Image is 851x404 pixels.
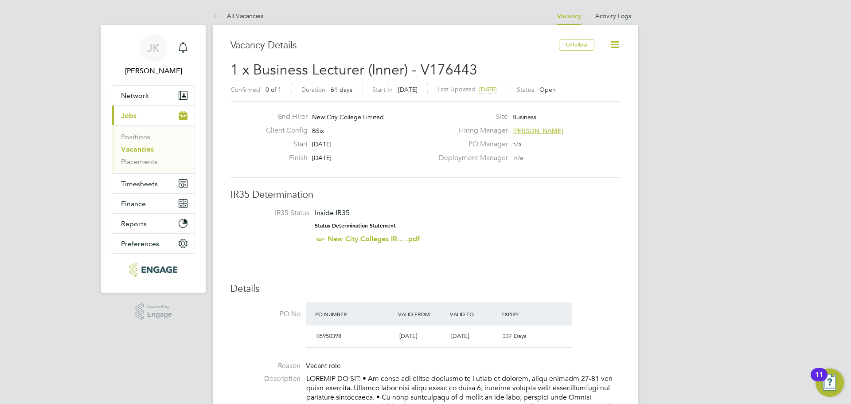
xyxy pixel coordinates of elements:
[312,140,332,148] span: [DATE]
[437,85,476,93] label: Last Updated
[312,113,384,121] span: New City College Limited
[315,223,396,229] strong: Status Determination Statement
[112,125,195,173] div: Jobs
[433,140,508,149] label: PO Manager
[230,374,301,384] label: Description
[112,214,195,233] button: Reports
[121,133,150,141] a: Positions
[398,86,418,94] span: [DATE]
[315,208,350,217] span: Inside IR35
[331,86,352,94] span: 61 days
[316,332,341,340] span: 05950398
[147,42,160,54] span: JK
[312,154,332,162] span: [DATE]
[448,306,500,322] div: Valid To
[112,34,195,76] a: JK[PERSON_NAME]
[230,361,301,371] label: Reason
[101,25,206,293] nav: Main navigation
[259,112,308,122] label: End Hirer
[512,140,521,148] span: n/a
[121,200,146,208] span: Finance
[121,220,147,228] span: Reports
[451,332,469,340] span: [DATE]
[230,310,301,319] label: PO No
[265,86,281,94] span: 0 of 1
[135,303,172,320] a: Powered byEngage
[595,12,631,20] a: Activity Logs
[815,375,823,386] div: 11
[816,369,844,397] button: Open Resource Center, 11 new notifications
[213,12,263,20] a: All Vacancies
[121,111,137,120] span: Jobs
[121,145,154,153] a: Vacancies
[259,126,308,135] label: Client Config
[433,126,508,135] label: Hiring Manager
[230,61,477,78] span: 1 x Business Lecturer (Inner) - V176443
[129,263,177,277] img: henry-blue-logo-retina.png
[112,66,195,76] span: Joel Kinsella
[230,188,621,201] h3: IR35 Determination
[328,235,420,243] a: New City Colleges IR... .pdf
[230,39,559,52] h3: Vacancy Details
[121,180,158,188] span: Timesheets
[557,12,581,20] a: Vacancy
[112,194,195,213] button: Finance
[433,112,508,122] label: Site
[517,86,534,94] label: Status
[514,154,523,162] span: n/a
[396,306,448,322] div: Valid From
[112,86,195,105] button: Network
[121,91,149,100] span: Network
[312,127,324,135] span: BSix
[259,140,308,149] label: Start
[230,86,260,94] label: Confirmed
[112,263,195,277] a: Go to home page
[433,153,508,163] label: Deployment Manager
[112,174,195,193] button: Timesheets
[147,311,172,318] span: Engage
[301,86,325,94] label: Duration
[121,157,158,166] a: Placements
[147,303,172,311] span: Powered by
[479,86,497,93] span: [DATE]
[313,306,396,322] div: PO Number
[259,153,308,163] label: Finish
[503,332,527,340] span: 337 Days
[112,106,195,125] button: Jobs
[112,234,195,253] button: Preferences
[230,282,621,295] h3: Details
[121,239,159,248] span: Preferences
[372,86,393,94] label: Start In
[499,306,551,322] div: Expiry
[559,39,594,51] button: Unfollow
[512,127,563,135] span: [PERSON_NAME]
[306,361,341,370] span: Vacant role
[399,332,417,340] span: [DATE]
[239,208,309,218] label: IR35 Status
[539,86,556,94] span: Open
[512,113,536,121] span: Business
